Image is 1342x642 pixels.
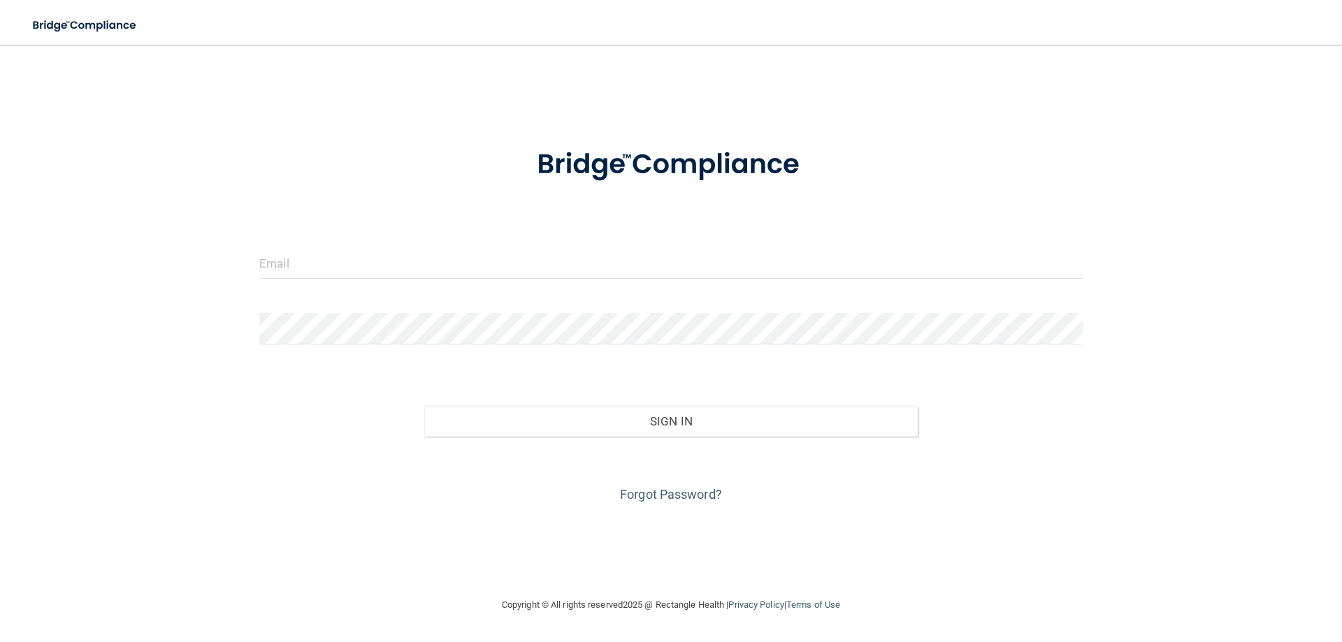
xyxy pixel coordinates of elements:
[728,599,784,610] a: Privacy Policy
[786,599,840,610] a: Terms of Use
[416,583,926,627] div: Copyright © All rights reserved 2025 @ Rectangle Health | |
[620,487,722,502] a: Forgot Password?
[424,406,918,437] button: Sign In
[259,247,1083,279] input: Email
[21,11,150,40] img: bridge_compliance_login_screen.278c3ca4.svg
[508,129,834,201] img: bridge_compliance_login_screen.278c3ca4.svg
